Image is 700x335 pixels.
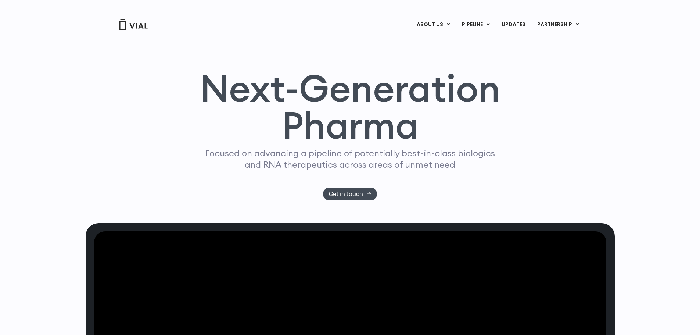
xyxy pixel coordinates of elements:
img: Vial Logo [119,19,148,30]
p: Focused on advancing a pipeline of potentially best-in-class biologics and RNA therapeutics acros... [202,147,498,170]
a: Get in touch [323,188,377,200]
h1: Next-Generation Pharma [191,70,509,144]
span: Get in touch [329,191,363,197]
a: ABOUT USMenu Toggle [411,18,456,31]
a: PIPELINEMenu Toggle [456,18,495,31]
a: UPDATES [496,18,531,31]
a: PARTNERSHIPMenu Toggle [531,18,585,31]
